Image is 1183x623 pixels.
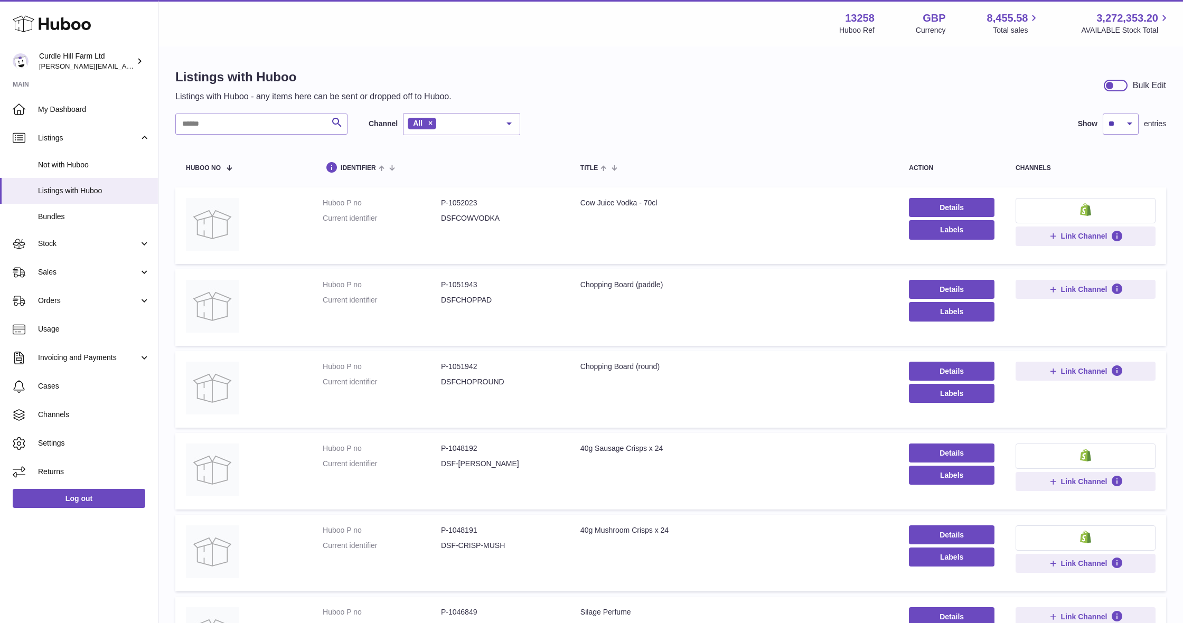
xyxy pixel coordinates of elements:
span: Link Channel [1061,612,1107,621]
span: AVAILABLE Stock Total [1081,25,1170,35]
span: Listings [38,133,139,143]
span: entries [1144,119,1166,129]
dt: Current identifier [323,295,441,305]
button: Link Channel [1016,362,1156,381]
div: Curdle Hill Farm Ltd [39,51,134,71]
img: Cow Juice Vodka - 70cl [186,198,239,251]
dd: P-1051942 [441,362,559,372]
span: Channels [38,410,150,420]
dt: Current identifier [323,459,441,469]
div: Currency [916,25,946,35]
dd: P-1052023 [441,198,559,208]
span: Total sales [993,25,1040,35]
a: Details [909,198,994,217]
span: Settings [38,438,150,448]
dd: DSF-CRISP-MUSH [441,541,559,551]
div: Cow Juice Vodka - 70cl [580,198,888,208]
div: Chopping Board (round) [580,362,888,372]
span: Stock [38,239,139,249]
div: action [909,165,994,172]
span: Not with Huboo [38,160,150,170]
button: Labels [909,466,994,485]
dd: P-1046849 [441,607,559,617]
a: Details [909,362,994,381]
span: Usage [38,324,150,334]
dd: P-1048192 [441,443,559,454]
img: 40g Mushroom Crisps x 24 [186,525,239,578]
dt: Huboo P no [323,280,441,290]
img: 40g Sausage Crisps x 24 [186,443,239,496]
img: Chopping Board (paddle) [186,280,239,333]
dd: DSFCOWVODKA [441,213,559,223]
span: Sales [38,267,139,277]
span: Link Channel [1061,231,1107,241]
span: Listings with Huboo [38,186,150,196]
div: channels [1016,165,1156,172]
dt: Huboo P no [323,362,441,372]
a: Details [909,525,994,544]
dd: P-1051943 [441,280,559,290]
dd: DSFCHOPPAD [441,295,559,305]
span: Returns [38,467,150,477]
span: Cases [38,381,150,391]
span: title [580,165,598,172]
a: 3,272,353.20 AVAILABLE Stock Total [1081,11,1170,35]
span: My Dashboard [38,105,150,115]
dd: DSF-[PERSON_NAME] [441,459,559,469]
button: Labels [909,220,994,239]
p: Listings with Huboo - any items here can be sent or dropped off to Huboo. [175,91,452,102]
dt: Huboo P no [323,525,441,535]
img: shopify-small.png [1080,203,1091,216]
dt: Huboo P no [323,198,441,208]
button: Link Channel [1016,554,1156,573]
span: Link Channel [1061,285,1107,294]
span: 8,455.58 [987,11,1028,25]
a: 8,455.58 Total sales [987,11,1040,35]
strong: GBP [923,11,945,25]
button: Labels [909,548,994,567]
span: Link Channel [1061,477,1107,486]
dd: DSFCHOPROUND [441,377,559,387]
img: miranda@diddlysquatfarmshop.com [13,53,29,69]
dt: Huboo P no [323,607,441,617]
span: Orders [38,296,139,306]
button: Labels [909,384,994,403]
span: Invoicing and Payments [38,353,139,363]
button: Link Channel [1016,472,1156,491]
span: Link Channel [1061,559,1107,568]
div: Silage Perfume [580,607,888,617]
span: [PERSON_NAME][EMAIL_ADDRESS][DOMAIN_NAME] [39,62,212,70]
dt: Current identifier [323,213,441,223]
span: Huboo no [186,165,221,172]
div: 40g Mushroom Crisps x 24 [580,525,888,535]
strong: 13258 [845,11,875,25]
dt: Huboo P no [323,443,441,454]
span: identifier [341,165,376,172]
div: Chopping Board (paddle) [580,280,888,290]
img: Chopping Board (round) [186,362,239,414]
div: 40g Sausage Crisps x 24 [580,443,888,454]
dt: Current identifier [323,377,441,387]
h1: Listings with Huboo [175,69,452,86]
label: Show [1078,119,1097,129]
a: Log out [13,489,145,508]
dt: Current identifier [323,541,441,551]
span: All [413,119,422,127]
img: shopify-small.png [1080,531,1091,543]
div: Huboo Ref [839,25,875,35]
button: Link Channel [1016,280,1156,299]
label: Channel [369,119,398,129]
span: 3,272,353.20 [1096,11,1158,25]
a: Details [909,280,994,299]
div: Bulk Edit [1133,80,1166,91]
span: Bundles [38,212,150,222]
a: Details [909,443,994,462]
button: Link Channel [1016,226,1156,246]
dd: P-1048191 [441,525,559,535]
span: Link Channel [1061,366,1107,376]
button: Labels [909,302,994,321]
img: shopify-small.png [1080,449,1091,461]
